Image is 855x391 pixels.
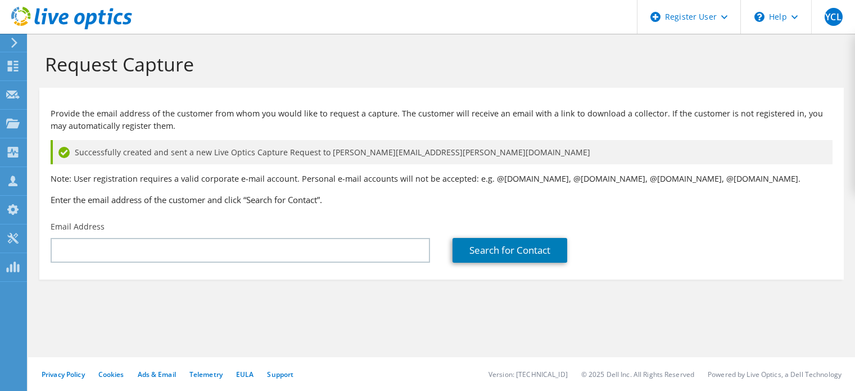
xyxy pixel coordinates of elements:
a: Ads & Email [138,370,176,379]
a: Telemetry [189,370,223,379]
h3: Enter the email address of the customer and click “Search for Contact”. [51,194,833,206]
a: Privacy Policy [42,370,85,379]
svg: \n [754,12,764,22]
li: Powered by Live Optics, a Dell Technology [708,370,842,379]
a: EULA [236,370,254,379]
span: Successfully created and sent a new Live Optics Capture Request to [PERSON_NAME][EMAIL_ADDRESS][P... [75,146,590,159]
li: © 2025 Dell Inc. All Rights Reserved [581,370,694,379]
span: YCL [825,8,843,26]
p: Provide the email address of the customer from whom you would like to request a capture. The cust... [51,107,833,132]
a: Cookies [98,370,124,379]
p: Note: User registration requires a valid corporate e-mail account. Personal e-mail accounts will ... [51,173,833,185]
a: Search for Contact [453,238,567,263]
li: Version: [TECHNICAL_ID] [488,370,568,379]
a: Support [267,370,293,379]
h1: Request Capture [45,52,833,76]
label: Email Address [51,221,105,232]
